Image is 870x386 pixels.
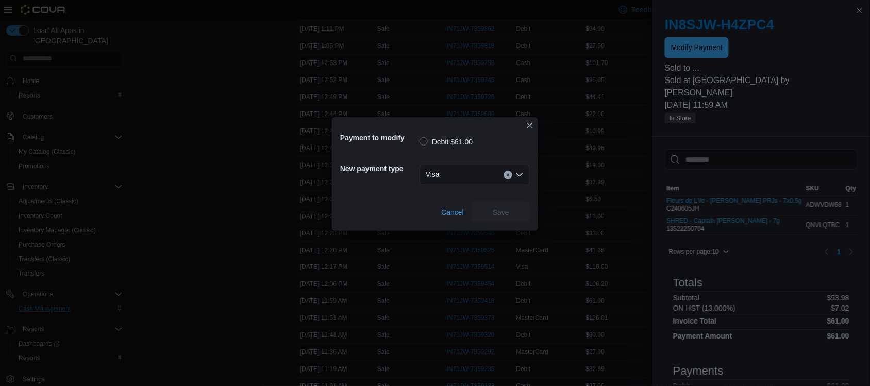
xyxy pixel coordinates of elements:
input: Accessible screen reader label [444,169,445,181]
span: Visa [426,168,440,181]
h5: Payment to modify [340,127,417,148]
button: Open list of options [515,171,524,179]
button: Closes this modal window [524,119,536,132]
button: Clear input [504,171,512,179]
button: Cancel [437,202,468,222]
span: Cancel [441,207,464,217]
label: Debit $61.00 [420,136,473,148]
h5: New payment type [340,158,417,179]
span: Save [493,207,509,217]
button: Save [472,202,530,222]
